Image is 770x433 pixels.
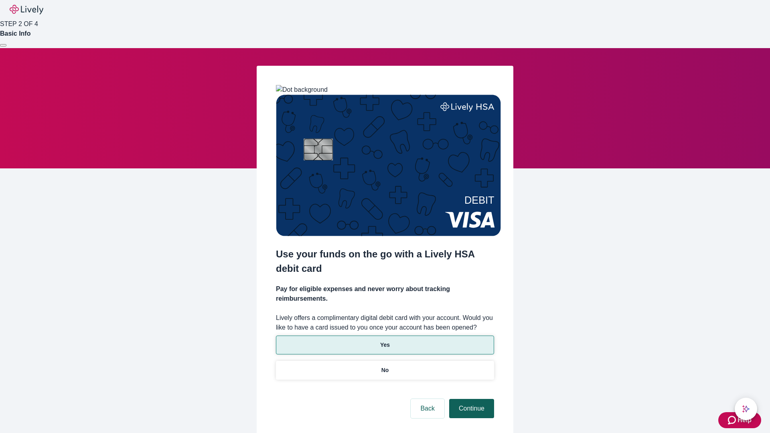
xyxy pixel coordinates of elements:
button: Yes [276,336,494,354]
h4: Pay for eligible expenses and never worry about tracking reimbursements. [276,284,494,304]
img: Lively [10,5,43,14]
svg: Lively AI Assistant [742,405,750,413]
button: No [276,361,494,380]
button: Zendesk support iconHelp [718,412,761,428]
p: Yes [380,341,390,349]
h2: Use your funds on the go with a Lively HSA debit card [276,247,494,276]
label: Lively offers a complimentary digital debit card with your account. Would you like to have a card... [276,313,494,332]
img: Dot background [276,85,328,95]
button: chat [735,398,757,420]
img: Debit card [276,95,501,236]
span: Help [738,415,752,425]
button: Back [411,399,444,418]
p: No [381,366,389,374]
svg: Zendesk support icon [728,415,738,425]
button: Continue [449,399,494,418]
